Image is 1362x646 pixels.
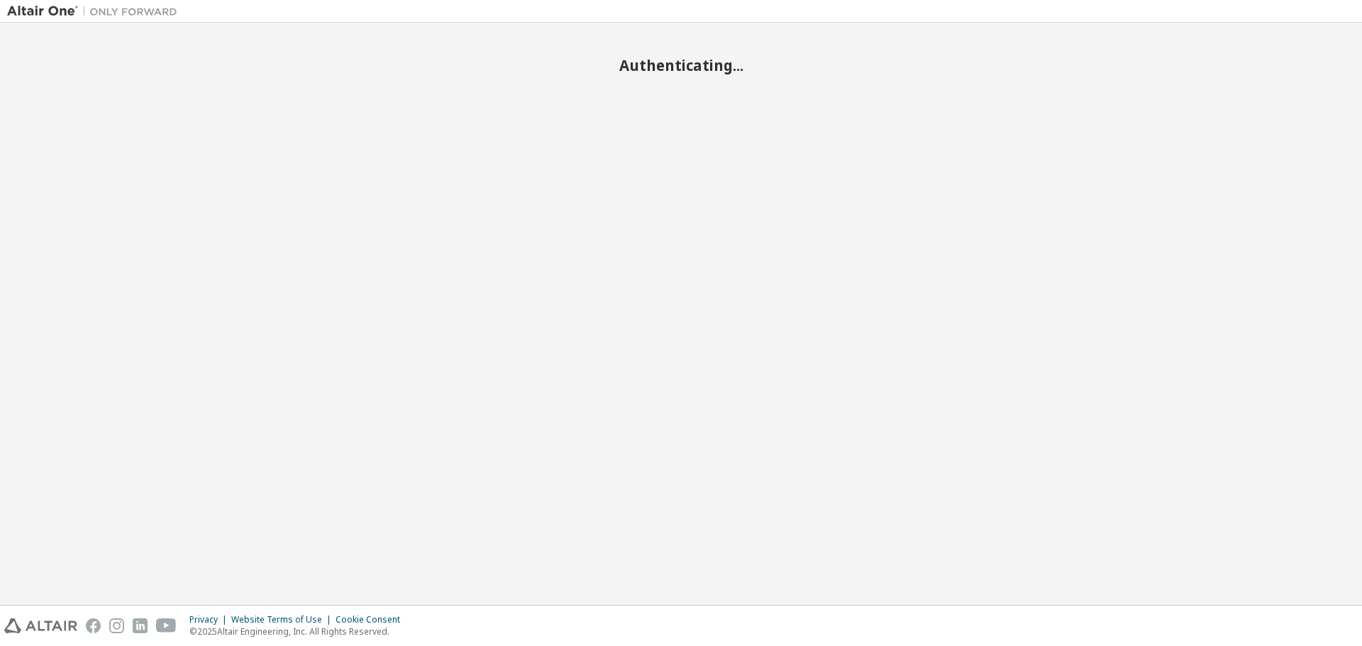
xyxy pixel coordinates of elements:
p: © 2025 Altair Engineering, Inc. All Rights Reserved. [189,625,409,637]
img: youtube.svg [156,618,177,633]
div: Cookie Consent [336,614,409,625]
h2: Authenticating... [7,56,1355,74]
img: linkedin.svg [133,618,148,633]
div: Privacy [189,614,231,625]
img: Altair One [7,4,184,18]
img: instagram.svg [109,618,124,633]
img: facebook.svg [86,618,101,633]
img: altair_logo.svg [4,618,77,633]
div: Website Terms of Use [231,614,336,625]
